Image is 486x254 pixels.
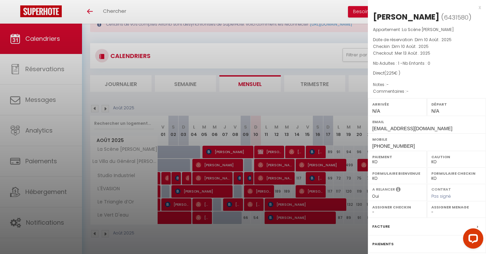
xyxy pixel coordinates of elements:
[372,118,482,125] label: Email
[373,11,439,22] div: [PERSON_NAME]
[373,26,481,33] p: Appartement :
[395,50,430,56] span: Mer 13 Août . 2025
[373,70,481,77] div: Direct
[372,126,452,131] span: [EMAIL_ADDRESS][DOMAIN_NAME]
[431,170,482,177] label: Formulaire Checkin
[373,43,481,50] p: Checkin :
[458,226,486,254] iframe: LiveChat chat widget
[373,88,481,95] p: Commentaires :
[431,204,482,210] label: Assigner Menage
[384,70,400,76] span: ( € )
[372,136,482,143] label: Mobile
[441,12,471,22] span: ( )
[372,204,423,210] label: Assigner Checkin
[373,50,481,57] p: Checkout :
[372,108,380,114] span: N/A
[415,37,452,43] span: Dim 10 Août . 2025
[431,187,451,191] label: Contrat
[444,13,468,22] span: 6431580
[368,3,481,11] div: x
[373,36,481,43] p: Date de réservation :
[386,82,389,87] span: -
[372,241,394,248] label: Paiements
[373,81,481,88] p: Notes :
[372,187,395,192] label: A relancer
[372,143,415,149] span: [PHONE_NUMBER]
[386,70,394,76] span: 225
[402,27,454,32] span: La Scène [PERSON_NAME]
[431,153,482,160] label: Caution
[396,187,401,194] i: Sélectionner OUI si vous souhaiter envoyer les séquences de messages post-checkout
[403,60,430,66] span: Nb Enfants : 0
[431,101,482,108] label: Départ
[431,193,451,199] span: Pas signé
[392,44,429,49] span: Dim 10 Août . 2025
[431,108,439,114] span: N/A
[372,223,390,230] label: Facture
[372,170,423,177] label: Formulaire Bienvenue
[372,101,423,108] label: Arrivée
[406,88,409,94] span: -
[372,153,423,160] label: Paiement
[373,60,430,66] span: Nb Adultes : 1 -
